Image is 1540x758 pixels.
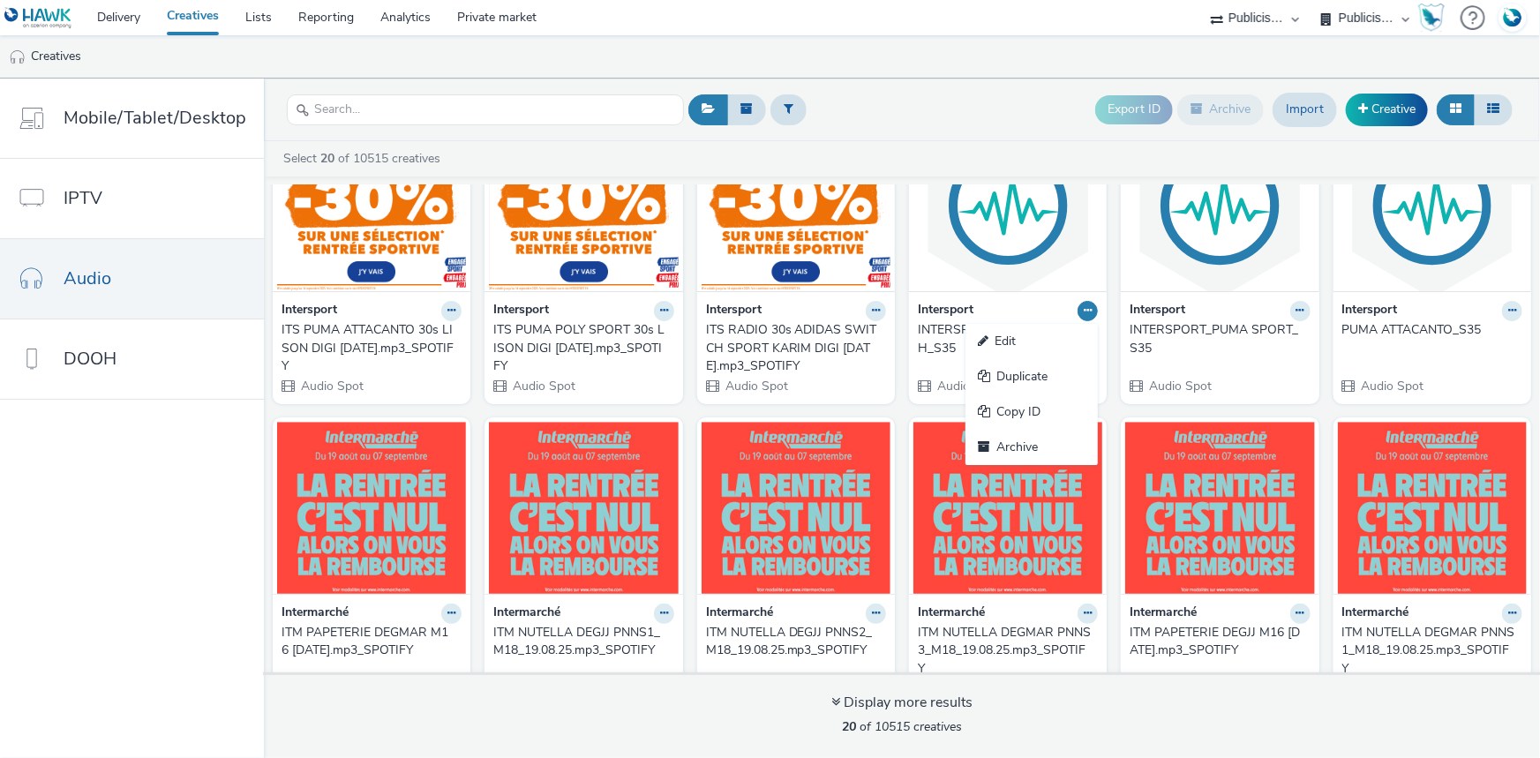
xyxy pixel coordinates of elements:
a: Select of 10515 creatives [282,150,447,167]
span: Audio Spot [299,378,364,394]
img: ITS PUMA POLY SPORT 30s LISON DIGI 30.07.25.mp3_SPOTIFY visual [489,119,678,291]
strong: Intersport [1342,301,1398,321]
span: DOOH [64,346,116,371]
strong: Intermarché [918,604,985,624]
strong: Intersport [493,301,549,321]
strong: Intermarché [706,604,773,624]
strong: Intersport [1130,301,1185,321]
strong: Intermarché [282,604,349,624]
a: Archive [965,430,1098,465]
div: INTERSPORT_ADIDAS SWITCH_S35 [918,321,1091,357]
a: Edit [965,324,1098,359]
div: ITM PAPETERIE DEGMAR M16 [DATE].mp3_SPOTIFY [282,624,454,660]
a: ITS PUMA ATTACANTO 30s LISON DIGI [DATE].mp3_SPOTIFY [282,321,462,375]
span: Audio Spot [511,378,575,394]
img: undefined Logo [4,7,72,29]
img: Account FR [1499,4,1526,31]
img: ITM PAPETERIE DEGMAR M16 30.07.25.mp3_SPOTIFY visual [277,422,466,594]
img: INTERSPORT_ADIDAS SWITCH_S35 visual [913,119,1102,291]
div: PUMA ATTACANTO_S35 [1342,321,1515,339]
img: ITM NUTELLA DEGMAR PNNS1_M18_19.08.25.mp3_SPOTIFY visual [1338,422,1527,594]
img: ITS RADIO 30s ADIDAS SWITCH SPORT KARIM DIGI 24.07.25.mp3_SPOTIFY visual [702,119,890,291]
span: IPTV [64,185,102,211]
a: ITM NUTELLA DEGJJ PNNS1_M18_19.08.25.mp3_SPOTIFY [493,624,673,660]
a: INTERSPORT_PUMA SPORT_S35 [1130,321,1310,357]
a: Duplicate [965,359,1098,394]
strong: Intermarché [1342,604,1409,624]
a: ITS PUMA POLY SPORT 30s LISON DIGI [DATE].mp3_SPOTIFY [493,321,673,375]
strong: Intermarché [1130,604,1197,624]
span: Audio Spot [935,378,1000,394]
button: Archive [1177,94,1264,124]
a: Copy ID [965,394,1098,430]
img: PUMA ATTACANTO_S35 visual [1338,119,1527,291]
strong: 20 [320,150,334,167]
div: ITM NUTELLA DEGMAR PNNS3_M18_19.08.25.mp3_SPOTIFY [918,624,1091,678]
a: ITM NUTELLA DEGMAR PNNS1_M18_19.08.25.mp3_SPOTIFY [1342,624,1522,678]
span: Audio Spot [724,378,788,394]
img: INTERSPORT_PUMA SPORT_S35 visual [1125,119,1314,291]
strong: Intersport [706,301,762,321]
div: ITS PUMA ATTACANTO 30s LISON DIGI [DATE].mp3_SPOTIFY [282,321,454,375]
img: ITM NUTELLA DEGJJ PNNS1_M18_19.08.25.mp3_SPOTIFY visual [489,422,678,594]
span: Audio Spot [1360,378,1424,394]
input: Search... [287,94,684,125]
div: ITS PUMA POLY SPORT 30s LISON DIGI [DATE].mp3_SPOTIFY [493,321,666,375]
span: of 10515 creatives [842,718,962,735]
img: ITM NUTELLA DEGMAR PNNS3_M18_19.08.25.mp3_SPOTIFY visual [913,422,1102,594]
button: Grid [1437,94,1475,124]
div: Display more results [831,693,973,713]
a: Creative [1346,94,1428,125]
button: Export ID [1095,95,1173,124]
div: ITM PAPETERIE DEGJJ M16 [DATE].mp3_SPOTIFY [1130,624,1303,660]
a: ITM NUTELLA DEGJJ PNNS2_M18_19.08.25.mp3_SPOTIFY [706,624,886,660]
div: ITM NUTELLA DEGJJ PNNS2_M18_19.08.25.mp3_SPOTIFY [706,624,879,660]
img: ITS PUMA ATTACANTO 30s LISON DIGI 30.07.25.mp3_SPOTIFY visual [277,119,466,291]
img: ITM NUTELLA DEGJJ PNNS2_M18_19.08.25.mp3_SPOTIFY visual [702,422,890,594]
a: ITM PAPETERIE DEGJJ M16 [DATE].mp3_SPOTIFY [1130,624,1310,660]
a: ITM NUTELLA DEGMAR PNNS3_M18_19.08.25.mp3_SPOTIFY [918,624,1098,678]
strong: Intersport [282,301,337,321]
a: Hawk Academy [1418,4,1452,32]
div: ITS RADIO 30s ADIDAS SWITCH SPORT KARIM DIGI [DATE].mp3_SPOTIFY [706,321,879,375]
div: ITM NUTELLA DEGMAR PNNS1_M18_19.08.25.mp3_SPOTIFY [1342,624,1515,678]
span: Audio [64,266,111,291]
button: Table [1474,94,1513,124]
a: PUMA ATTACANTO_S35 [1342,321,1522,339]
a: ITM PAPETERIE DEGMAR M16 [DATE].mp3_SPOTIFY [282,624,462,660]
strong: Intermarché [493,604,560,624]
img: ITM PAPETERIE DEGJJ M16 30.07.25.mp3_SPOTIFY visual [1125,422,1314,594]
div: ITM NUTELLA DEGJJ PNNS1_M18_19.08.25.mp3_SPOTIFY [493,624,666,660]
img: Hawk Academy [1418,4,1445,32]
div: INTERSPORT_PUMA SPORT_S35 [1130,321,1303,357]
span: Audio Spot [1147,378,1212,394]
strong: 20 [842,718,856,735]
a: INTERSPORT_ADIDAS SWITCH_S35 [918,321,1098,357]
span: Mobile/Tablet/Desktop [64,105,246,131]
a: ITS RADIO 30s ADIDAS SWITCH SPORT KARIM DIGI [DATE].mp3_SPOTIFY [706,321,886,375]
strong: Intersport [918,301,973,321]
a: Import [1273,93,1337,126]
img: audio [9,49,26,66]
